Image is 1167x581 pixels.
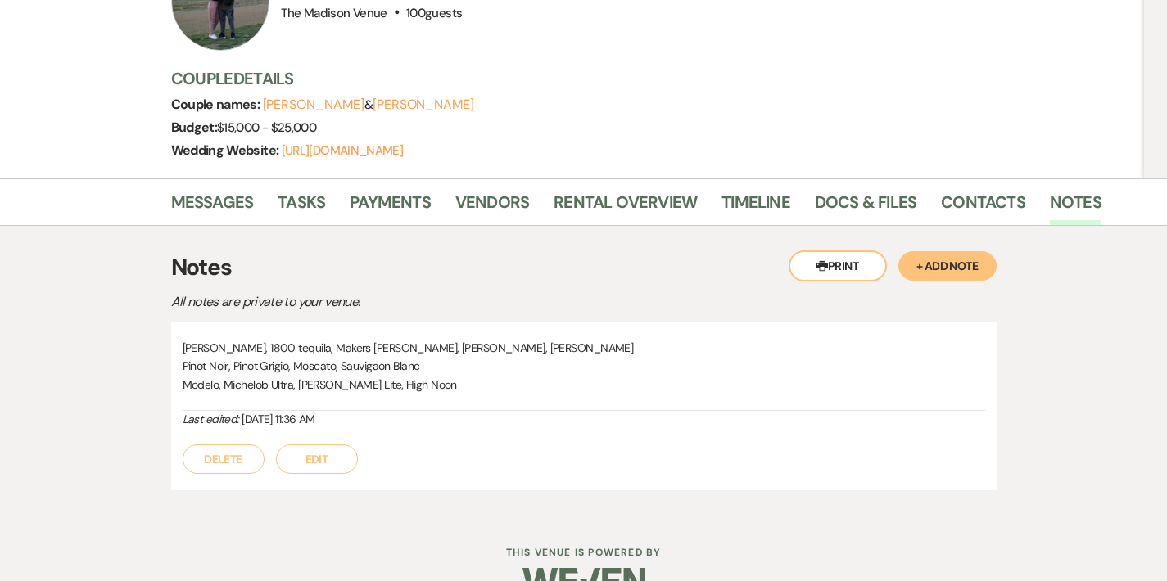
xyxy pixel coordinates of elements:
a: Docs & Files [815,189,916,225]
a: [URL][DOMAIN_NAME] [282,142,403,159]
p: All notes are private to your venue. [171,291,744,313]
h3: Couple Details [171,67,1088,90]
span: $15,000 - $25,000 [217,119,316,136]
a: Payments [350,189,431,225]
span: Budget: [171,119,218,136]
p: [PERSON_NAME], 1800 tequila, Makers [PERSON_NAME], [PERSON_NAME], [PERSON_NAME] [183,339,985,357]
a: Vendors [455,189,529,225]
p: Modelo, Michelob Ultra, [PERSON_NAME] Lite, High Noon [183,376,985,394]
button: Print [789,250,887,281]
div: [DATE] 11:36 AM [183,411,985,428]
a: Notes [1050,189,1101,225]
a: Timeline [721,189,790,225]
h3: Notes [171,250,997,285]
span: Couple names: [171,96,263,113]
a: Tasks [278,189,325,225]
span: & [263,97,474,113]
button: [PERSON_NAME] [373,98,474,111]
p: Pinot Noir, Pinot Grigio, Moscato, Sauvigaon Blanc [183,357,985,375]
button: Edit [276,444,358,474]
i: Last edited: [183,412,239,426]
span: Wedding Website: [171,142,282,159]
a: Messages [171,189,254,225]
a: Rental Overview [554,189,697,225]
button: [PERSON_NAME] [263,98,364,111]
span: The Madison Venue [281,5,387,21]
a: Contacts [941,189,1025,225]
span: 100 guests [406,5,462,21]
button: Delete [183,444,265,474]
button: + Add Note [898,251,997,281]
